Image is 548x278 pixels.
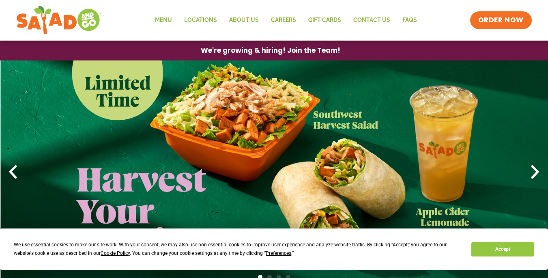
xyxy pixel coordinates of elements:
a: About Us [223,11,265,30]
a: Menu [149,11,178,30]
div: Previous slide [4,163,22,181]
a: Locations [178,11,223,30]
a: FAQs [396,11,423,30]
div: We use essential cookies to make our site work. With your consent, we may also use non-essential ... [14,241,462,258]
span: Cookie Policy [101,250,130,256]
span: ORDER NOW [478,15,524,25]
a: GIFT CARDS [302,11,347,30]
button: Accept [471,242,534,256]
nav: Menu [149,11,423,30]
a: We're growing & hiring! Join the Team! [189,41,352,60]
span: Preferences [266,250,291,256]
a: Contact Us [347,11,396,30]
img: new-SAG-logo-768×292 [16,4,102,37]
span: We're growing & hiring! Join the Team! [201,47,340,54]
div: Next slide [526,163,544,181]
a: Careers [265,11,302,30]
a: ORDER NOW [470,11,532,29]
